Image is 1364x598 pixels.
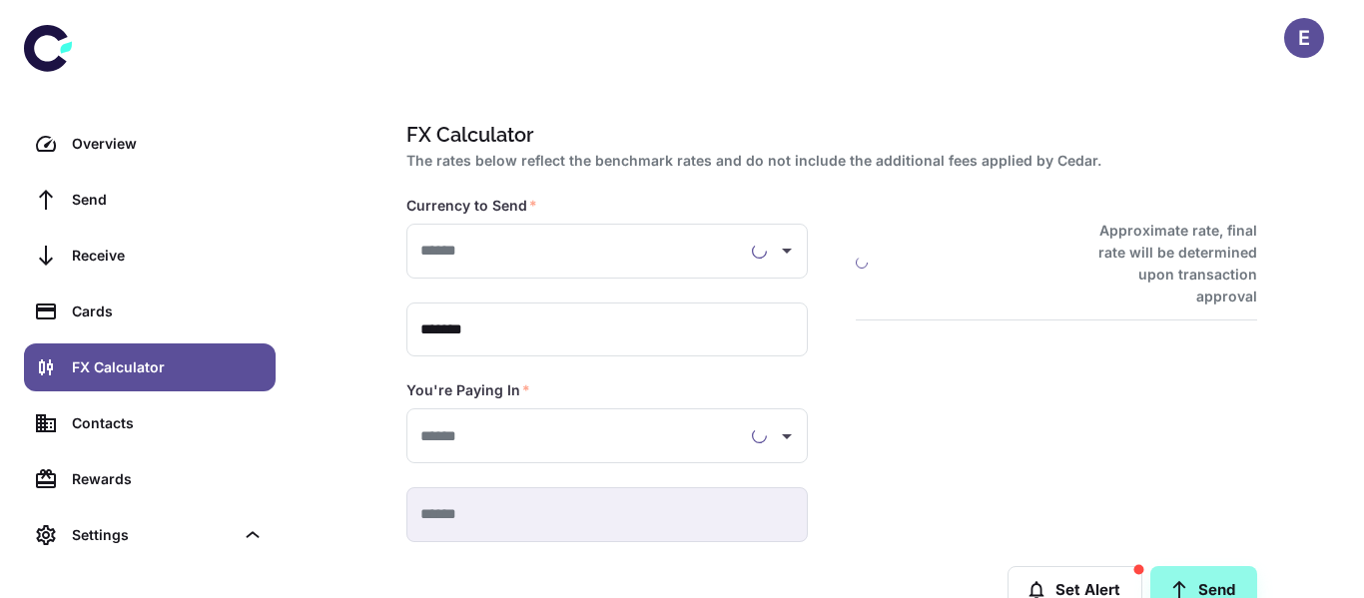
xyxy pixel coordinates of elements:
div: Settings [72,524,234,546]
a: Rewards [24,455,276,503]
a: Cards [24,288,276,335]
div: Cards [72,300,264,322]
label: Currency to Send [406,196,537,216]
div: Contacts [72,412,264,434]
div: Receive [72,245,264,267]
a: Send [24,176,276,224]
a: Overview [24,120,276,168]
h1: FX Calculator [406,120,1249,150]
button: E [1284,18,1324,58]
div: Settings [24,511,276,559]
h6: Approximate rate, final rate will be determined upon transaction approval [1076,220,1257,307]
button: Open [773,422,801,450]
div: Overview [72,133,264,155]
div: FX Calculator [72,356,264,378]
button: Open [773,237,801,265]
a: Contacts [24,399,276,447]
label: You're Paying In [406,380,530,400]
a: Receive [24,232,276,280]
div: Rewards [72,468,264,490]
div: Send [72,189,264,211]
a: FX Calculator [24,343,276,391]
